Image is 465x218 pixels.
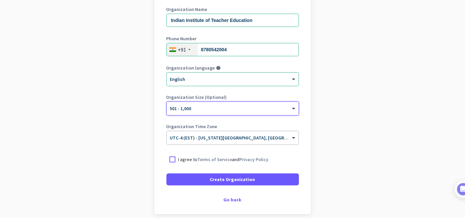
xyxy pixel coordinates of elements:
label: Phone Number [166,36,299,41]
a: Terms of Service [198,156,232,162]
input: What is the name of your organization? [166,14,299,27]
label: Organization Time Zone [166,124,299,129]
label: Organization Size (Optional) [166,95,299,100]
span: Create Organization [210,176,255,183]
a: Privacy Policy [240,156,269,162]
button: Create Organization [166,173,299,185]
p: I agree to and [178,156,269,163]
div: +91 [178,46,186,53]
div: Go back [166,197,299,202]
label: Organization language [166,66,215,70]
i: help [216,66,221,70]
input: 74104 10123 [166,43,299,56]
label: Organization Name [166,7,299,12]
